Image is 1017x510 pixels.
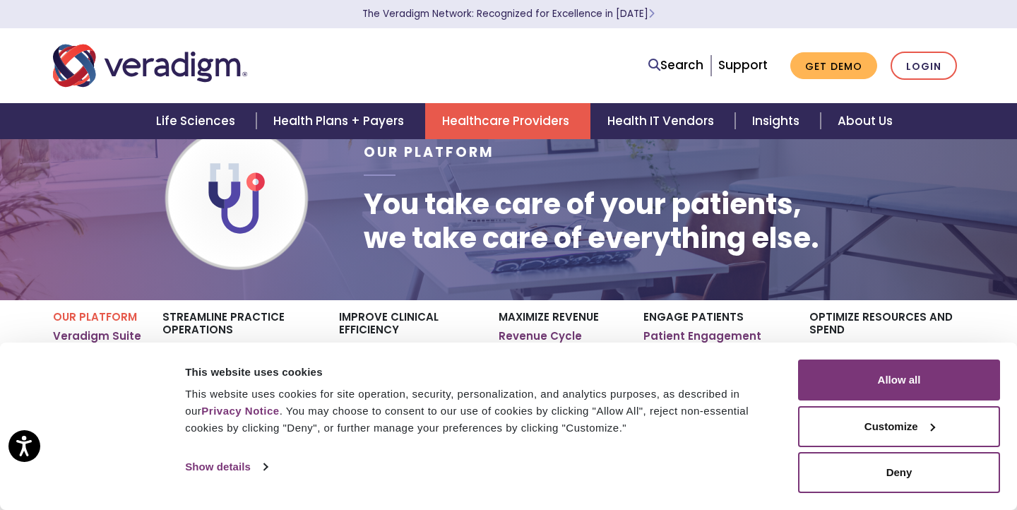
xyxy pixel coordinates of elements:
[648,56,703,75] a: Search
[364,187,819,255] h1: You take care of your patients, we take care of everything else.
[718,57,768,73] a: Support
[339,342,414,356] a: EHR Software
[590,103,735,139] a: Health IT Vendors
[648,7,655,20] span: Learn More
[425,103,590,139] a: Healthcare Providers
[499,329,622,357] a: Revenue Cycle Services
[809,342,944,356] a: ERP Fiscal Management
[53,329,141,343] a: Veradigm Suite
[162,342,290,356] a: Practice Management
[798,360,1000,401] button: Allow all
[201,405,279,417] a: Privacy Notice
[185,386,782,437] div: This website uses cookies for site operation, security, personalization, and analytics purposes, ...
[790,52,877,80] a: Get Demo
[643,329,788,357] a: Patient Engagement Platform
[798,406,1000,447] button: Customize
[256,103,425,139] a: Health Plans + Payers
[798,452,1000,493] button: Deny
[185,364,782,381] div: This website uses cookies
[53,42,247,89] img: Veradigm logo
[735,103,821,139] a: Insights
[891,52,957,81] a: Login
[821,103,910,139] a: About Us
[362,7,655,20] a: The Veradigm Network: Recognized for Excellence in [DATE]Learn More
[364,143,494,162] span: Our Platform
[139,103,256,139] a: Life Sciences
[185,456,267,478] a: Show details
